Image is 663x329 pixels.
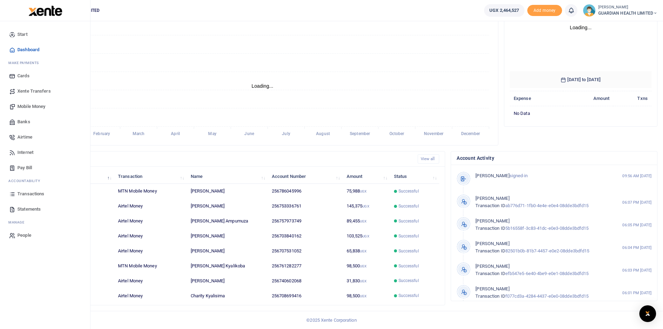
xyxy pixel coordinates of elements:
[17,88,51,95] span: Xente Transfers
[583,4,595,17] img: profile-user
[17,190,44,197] span: Transactions
[622,222,652,228] small: 06:05 PM [DATE]
[510,91,563,106] th: Expense
[360,219,366,223] small: UGX
[475,248,505,253] span: Transaction ID
[484,4,524,17] a: UGX 2,464,527
[360,189,366,193] small: UGX
[6,160,85,175] a: Pay Bill
[17,118,30,125] span: Banks
[398,188,419,194] span: Successful
[316,132,330,136] tspan: August
[570,25,592,30] text: Loading...
[17,72,30,79] span: Cards
[6,68,85,84] a: Cards
[342,273,390,288] td: 31,830
[12,60,39,65] span: ake Payments
[398,292,419,299] span: Successful
[563,91,613,106] th: Amount
[475,240,607,255] p: 82501b0b-81b7-4457-e0e2-08dde3bdfd15
[17,31,27,38] span: Start
[622,199,652,205] small: 06:07 PM [DATE]
[342,229,390,244] td: 103,525
[342,169,390,184] th: Amount: activate to sort column ascending
[32,155,412,163] h4: Recent Transactions
[282,132,290,136] tspan: July
[475,241,509,246] span: [PERSON_NAME]
[17,164,32,171] span: Pay Bill
[527,5,562,16] span: Add money
[527,5,562,16] li: Toup your wallet
[475,285,607,300] p: f077cd3a-4284-4437-e0e0-08dde3bdfd15
[424,132,444,136] tspan: November
[389,132,405,136] tspan: October
[268,199,343,214] td: 256753336761
[6,42,85,57] a: Dashboard
[17,232,31,239] span: People
[475,218,509,224] span: [PERSON_NAME]
[622,267,652,273] small: 06:03 PM [DATE]
[398,248,419,254] span: Successful
[360,294,366,298] small: UGX
[342,244,390,259] td: 65,838
[17,134,32,141] span: Airtime
[114,229,187,244] td: Airtel Money
[362,234,369,238] small: UGX
[598,5,657,10] small: [PERSON_NAME]
[489,7,519,14] span: UGX 2,464,527
[510,106,652,120] td: No data
[360,249,366,253] small: UGX
[114,273,187,288] td: Airtel Money
[475,173,509,178] span: [PERSON_NAME]
[461,132,480,136] tspan: December
[268,169,343,184] th: Account Number: activate to sort column ascending
[6,228,85,243] a: People
[475,203,505,208] span: Transaction ID
[6,27,85,42] a: Start
[6,202,85,217] a: Statements
[187,214,268,229] td: [PERSON_NAME] Ampumuza
[187,259,268,274] td: [PERSON_NAME] Kyalikoba
[133,132,145,136] tspan: March
[6,217,85,228] li: M
[268,259,343,274] td: 256761282277
[342,184,390,199] td: 75,988
[187,244,268,259] td: [PERSON_NAME]
[398,233,419,239] span: Successful
[622,290,652,296] small: 06:01 PM [DATE]
[17,103,45,110] span: Mobile Money
[114,199,187,214] td: Airtel Money
[268,229,343,244] td: 256703840162
[208,132,216,136] tspan: May
[17,46,39,53] span: Dashboard
[17,206,41,213] span: Statements
[6,175,85,186] li: Ac
[475,286,509,291] span: [PERSON_NAME]
[187,288,268,303] td: Charity Kyalisima
[114,184,187,199] td: MTN Mobile Money
[622,173,652,179] small: 09:56 AM [DATE]
[268,184,343,199] td: 256786045996
[187,184,268,199] td: [PERSON_NAME]
[342,214,390,229] td: 89,455
[14,178,40,183] span: countability
[622,245,652,251] small: 06:04 PM [DATE]
[418,154,440,164] a: View all
[29,6,62,16] img: logo-large
[187,199,268,214] td: [PERSON_NAME]
[475,172,607,180] p: signed-in
[398,203,419,209] span: Successful
[362,204,369,208] small: UGX
[481,4,527,17] li: Wallet ballance
[342,288,390,303] td: 98,500
[475,218,607,232] p: 5b16558f-3c83-41dc-e0e3-08dde3bdfd15
[527,7,562,13] a: Add money
[475,293,505,299] span: Transaction ID
[252,83,274,89] text: Loading...
[12,220,25,225] span: anage
[114,244,187,259] td: Airtel Money
[475,226,505,231] span: Transaction ID
[187,169,268,184] th: Name: activate to sort column ascending
[268,273,343,288] td: 256740602068
[114,259,187,274] td: MTN Mobile Money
